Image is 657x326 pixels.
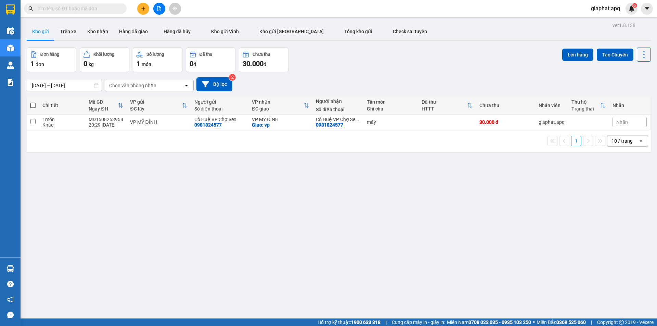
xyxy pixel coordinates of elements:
[142,62,151,67] span: món
[130,99,182,105] div: VP gửi
[7,44,14,52] img: warehouse-icon
[54,23,82,40] button: Trên xe
[229,74,236,81] sup: 2
[80,48,129,72] button: Khối lượng0kg
[422,99,467,105] div: Đã thu
[252,106,304,112] div: ĐC giao
[355,117,359,122] span: ...
[83,60,87,68] span: 0
[127,96,191,115] th: Toggle SortBy
[248,96,312,115] th: Toggle SortBy
[418,96,476,115] th: Toggle SortBy
[193,62,196,67] span: đ
[585,4,626,13] span: giaphat.apq
[611,138,633,144] div: 10 / trang
[7,281,14,287] span: question-circle
[196,77,232,91] button: Bộ lọc
[638,138,644,144] svg: open
[318,318,381,326] span: Hỗ trợ kỹ thuật:
[169,3,181,15] button: aim
[7,265,14,272] img: warehouse-icon
[194,117,245,122] div: Cô Huệ VP Chợ Sen
[633,3,636,8] span: 6
[316,117,360,122] div: Cô Huệ VP Chợ Sen 70k/kiện
[619,320,624,325] span: copyright
[562,49,593,61] button: Lên hàng
[479,119,532,125] div: 30.000 đ
[252,99,304,105] div: VP nhận
[172,6,177,11] span: aim
[367,119,414,125] div: máy
[367,106,414,112] div: Ghi chú
[539,103,565,108] div: Nhân viên
[7,27,14,35] img: warehouse-icon
[571,106,600,112] div: Trạng thái
[89,117,123,122] div: MD1508253958
[137,3,149,15] button: plus
[36,62,44,67] span: đơn
[571,99,600,105] div: Thu hộ
[27,23,54,40] button: Kho gửi
[468,320,531,325] strong: 0708 023 035 - 0935 103 250
[568,96,609,115] th: Toggle SortBy
[597,49,633,61] button: Tạo Chuyến
[644,5,650,12] span: caret-down
[6,4,15,15] img: logo-vxr
[632,3,637,8] sup: 6
[199,52,212,57] div: Đã thu
[613,22,635,29] div: ver 1.8.138
[194,122,222,128] div: 0981824577
[7,62,14,69] img: warehouse-icon
[30,60,34,68] span: 1
[386,318,387,326] span: |
[190,60,193,68] span: 0
[539,119,565,125] div: giaphat.apq
[7,312,14,318] span: message
[641,3,653,15] button: caret-down
[422,106,467,112] div: HTTT
[571,136,581,146] button: 1
[591,318,592,326] span: |
[252,117,309,122] div: VP MỸ ĐÌNH
[89,106,118,112] div: Ngày ĐH
[367,99,414,105] div: Tên món
[316,99,360,104] div: Người nhận
[93,52,114,57] div: Khối lượng
[613,103,647,108] div: Nhãn
[393,29,427,34] span: Check sai tuyến
[130,106,182,112] div: ĐC lấy
[157,6,162,11] span: file-add
[109,82,156,89] div: Chọn văn phòng nhận
[146,52,164,57] div: Số lượng
[263,62,266,67] span: đ
[243,60,263,68] span: 30.000
[537,318,586,326] span: Miền Bắc
[82,23,114,40] button: Kho nhận
[253,52,270,57] div: Chưa thu
[133,48,182,72] button: Số lượng1món
[42,103,82,108] div: Chi tiết
[27,48,76,72] button: Đơn hàng1đơn
[447,318,531,326] span: Miền Nam
[194,99,245,105] div: Người gửi
[629,5,635,12] img: icon-new-feature
[344,29,372,34] span: Tổng kho gửi
[194,106,245,112] div: Số điện thoại
[392,318,445,326] span: Cung cấp máy in - giấy in:
[27,80,102,91] input: Select a date range.
[85,96,127,115] th: Toggle SortBy
[153,3,165,15] button: file-add
[89,62,94,67] span: kg
[239,48,288,72] button: Chưa thu30.000đ
[616,119,628,125] span: Nhãn
[89,122,123,128] div: 20:29 [DATE]
[7,79,14,86] img: solution-icon
[259,29,324,34] span: Kho gửi [GEOGRAPHIC_DATA]
[7,296,14,303] span: notification
[38,5,118,12] input: Tìm tên, số ĐT hoặc mã đơn
[40,52,59,57] div: Đơn hàng
[42,122,82,128] div: Khác
[252,122,309,128] div: Giao: vp
[556,320,586,325] strong: 0369 525 060
[114,23,153,40] button: Hàng đã giao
